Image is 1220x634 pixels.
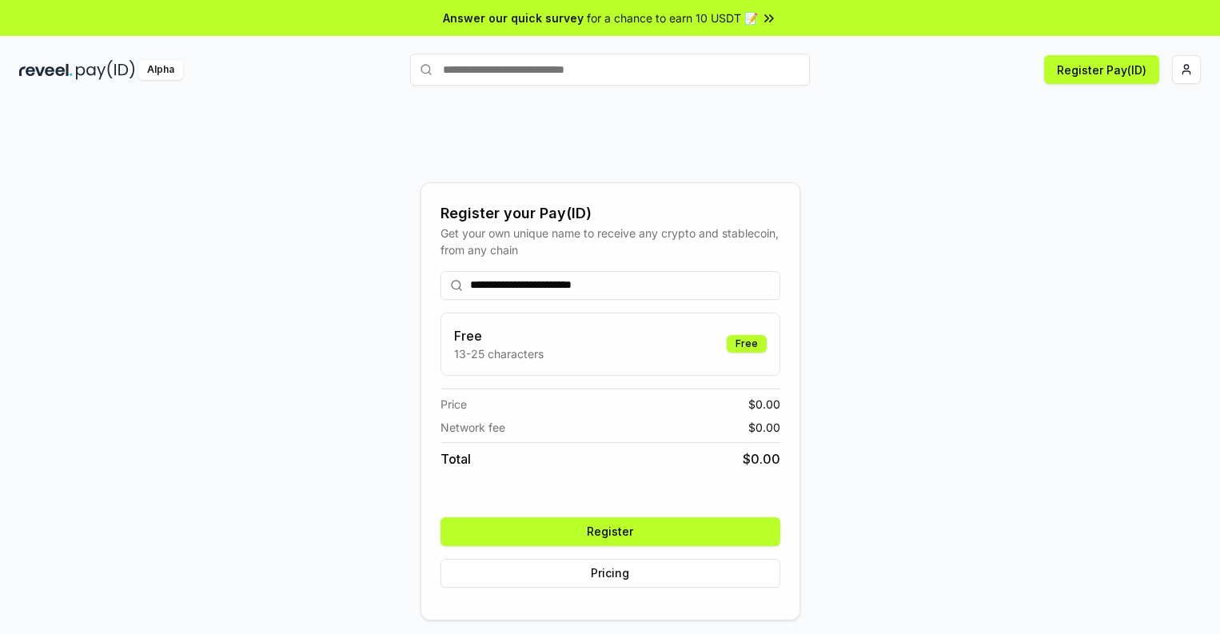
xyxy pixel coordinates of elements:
[441,225,780,258] div: Get your own unique name to receive any crypto and stablecoin, from any chain
[454,326,544,345] h3: Free
[441,202,780,225] div: Register your Pay(ID)
[441,449,471,469] span: Total
[76,60,135,80] img: pay_id
[743,449,780,469] span: $ 0.00
[443,10,584,26] span: Answer our quick survey
[441,396,467,413] span: Price
[587,10,758,26] span: for a chance to earn 10 USDT 📝
[19,60,73,80] img: reveel_dark
[441,559,780,588] button: Pricing
[441,517,780,546] button: Register
[454,345,544,362] p: 13-25 characters
[748,419,780,436] span: $ 0.00
[748,396,780,413] span: $ 0.00
[441,419,505,436] span: Network fee
[1044,55,1159,84] button: Register Pay(ID)
[138,60,183,80] div: Alpha
[727,335,767,353] div: Free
